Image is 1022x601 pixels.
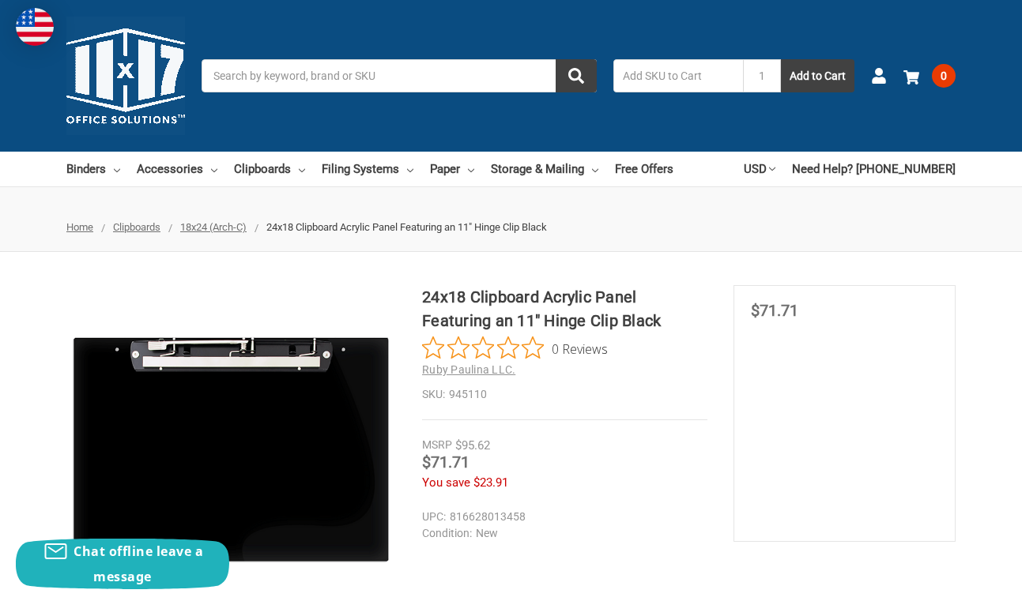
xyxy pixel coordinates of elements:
[422,336,608,360] button: Rated 0 out of 5 stars from 0 reviews. Jump to reviews.
[903,55,956,96] a: 0
[552,336,608,360] span: 0 Reviews
[422,509,700,525] dd: 816628013458
[422,437,452,453] div: MSRP
[16,539,229,589] button: Chat offline leave a message
[615,152,673,186] a: Free Offers
[892,558,1022,601] iframe: Google Customer Reviews
[613,59,743,92] input: Add SKU to Cart
[744,152,775,186] a: USD
[16,8,54,46] img: duty and tax information for United States
[422,525,700,542] dd: New
[66,17,185,135] img: 11x17.com
[66,152,120,186] a: Binders
[422,475,470,490] span: You save
[266,221,547,233] span: 24x18 Clipboard Acrylic Panel Featuring an 11" Hinge Clip Black
[137,152,217,186] a: Accessories
[180,221,247,233] a: 18x24 (Arch-C)
[422,453,470,471] span: $71.71
[66,221,93,233] a: Home
[422,363,515,376] a: Ruby Paulina LLC.
[202,59,597,92] input: Search by keyword, brand or SKU
[792,152,956,186] a: Need Help? [PHONE_NUMBER]
[455,438,490,453] span: $95.62
[751,301,798,320] span: $71.71
[422,285,707,332] h1: 24x18 Clipboard Acrylic Panel Featuring an 11" Hinge Clip Black
[234,152,305,186] a: Clipboards
[74,543,203,585] span: Chat offline leave a message
[422,525,472,542] dt: Condition:
[932,64,956,88] span: 0
[422,509,446,525] dt: UPC:
[422,386,445,403] dt: SKU:
[430,152,474,186] a: Paper
[781,59,854,92] button: Add to Cart
[422,386,707,403] dd: 945110
[322,152,413,186] a: Filing Systems
[473,475,508,490] span: $23.91
[113,221,160,233] a: Clipboards
[491,152,598,186] a: Storage & Mailing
